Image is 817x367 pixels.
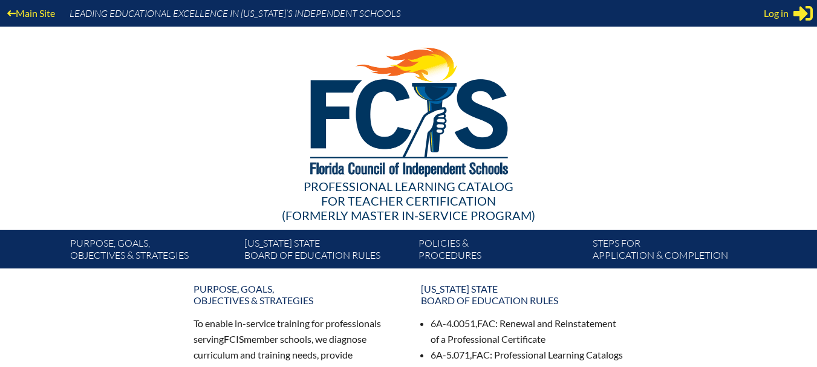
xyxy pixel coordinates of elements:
[414,235,588,268] a: Policies &Procedures
[2,5,60,21] a: Main Site
[414,278,631,311] a: [US_STATE] StateBoard of Education rules
[793,4,813,23] svg: Sign in or register
[431,316,624,347] li: 6A-4.0051, : Renewal and Reinstatement of a Professional Certificate
[239,235,414,268] a: [US_STATE] StateBoard of Education rules
[321,193,496,208] span: for Teacher Certification
[60,179,757,222] div: Professional Learning Catalog (formerly Master In-service Program)
[472,349,490,360] span: FAC
[588,235,762,268] a: Steps forapplication & completion
[284,27,533,192] img: FCISlogo221.eps
[764,6,789,21] span: Log in
[224,333,244,345] span: FCIS
[431,347,624,363] li: 6A-5.071, : Professional Learning Catalogs
[186,278,404,311] a: Purpose, goals,objectives & strategies
[477,317,495,329] span: FAC
[65,235,239,268] a: Purpose, goals,objectives & strategies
